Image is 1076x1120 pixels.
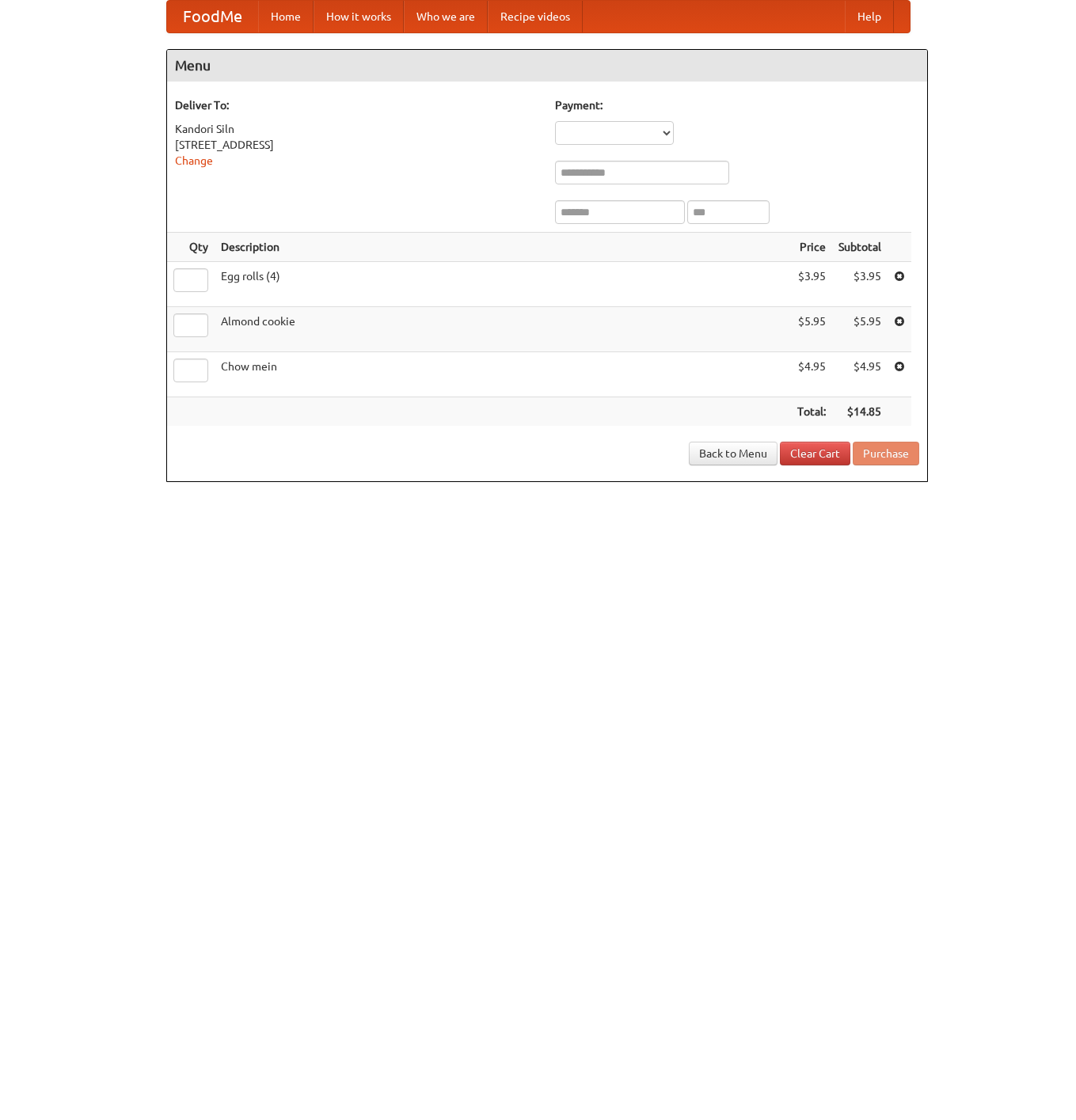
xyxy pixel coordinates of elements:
[215,262,791,307] td: Egg rolls (4)
[555,97,919,113] h5: Payment:
[853,442,919,465] button: Purchase
[175,154,213,167] a: Change
[175,121,539,137] div: Kandori Siln
[167,1,258,32] a: FoodMe
[791,352,832,397] td: $4.95
[314,1,404,32] a: How it works
[404,1,488,32] a: Who we are
[175,137,539,153] div: [STREET_ADDRESS]
[832,397,888,427] th: $14.85
[780,442,850,465] a: Clear Cart
[791,397,832,427] th: Total:
[845,1,894,32] a: Help
[832,307,888,352] td: $5.95
[832,352,888,397] td: $4.95
[791,307,832,352] td: $5.95
[832,233,888,262] th: Subtotal
[175,97,539,113] h5: Deliver To:
[791,262,832,307] td: $3.95
[215,352,791,397] td: Chow mein
[215,307,791,352] td: Almond cookie
[791,233,832,262] th: Price
[488,1,583,32] a: Recipe videos
[258,1,314,32] a: Home
[215,233,791,262] th: Description
[689,442,778,465] a: Back to Menu
[167,50,927,82] h4: Menu
[167,233,215,262] th: Qty
[832,262,888,307] td: $3.95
